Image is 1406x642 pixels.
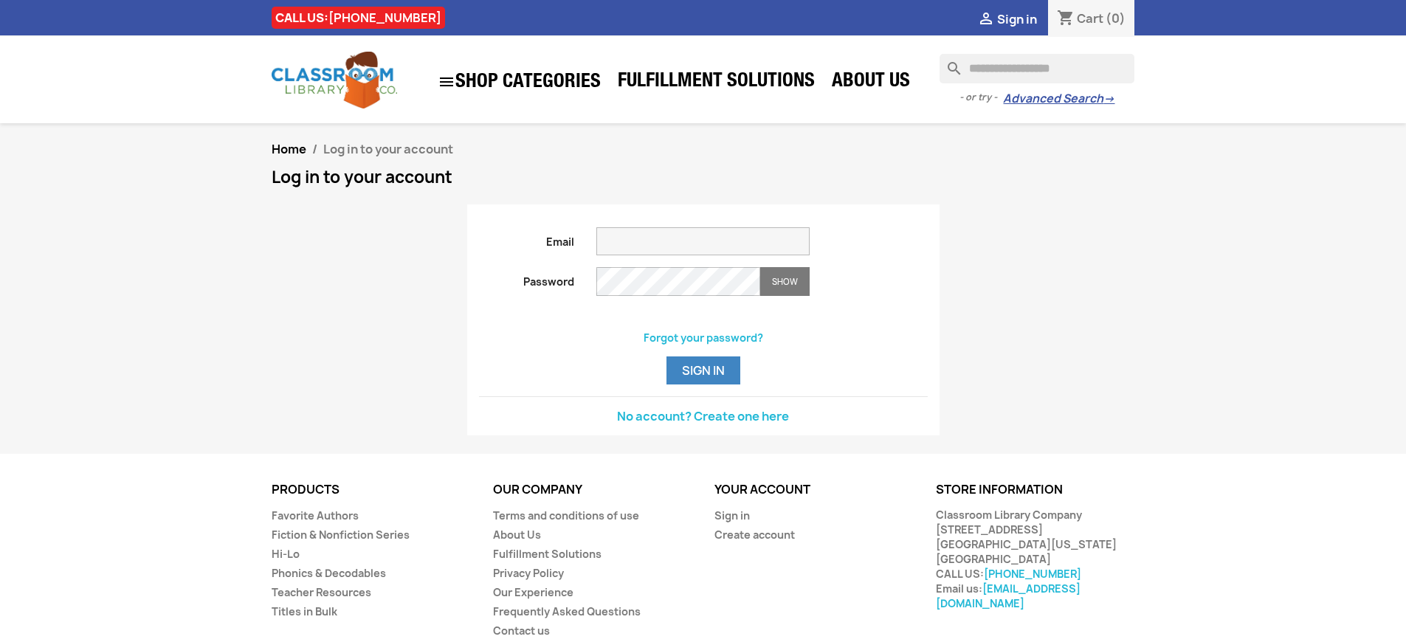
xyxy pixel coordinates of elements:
a: SHOP CATEGORIES [430,66,608,98]
a: Sign in [714,508,750,522]
div: CALL US: [272,7,445,29]
a: Our Experience [493,585,573,599]
a: Advanced Search→ [1003,92,1114,106]
a: [PHONE_NUMBER] [328,10,441,26]
span: Cart [1077,10,1103,27]
a: Fulfillment Solutions [493,547,602,561]
a: About Us [493,528,541,542]
a: Teacher Resources [272,585,371,599]
input: Password input [596,267,760,296]
a: [PHONE_NUMBER] [984,567,1081,581]
span: → [1103,92,1114,106]
a: Fulfillment Solutions [610,68,822,97]
a: Frequently Asked Questions [493,604,641,618]
a: Favorite Authors [272,508,359,522]
a: Home [272,141,306,157]
a: Forgot your password? [644,331,763,345]
span: (0) [1106,10,1126,27]
h1: Log in to your account [272,168,1135,186]
label: Password [468,267,586,289]
label: Email [468,227,586,249]
a: Titles in Bulk [272,604,337,618]
img: Classroom Library Company [272,52,397,108]
a: [EMAIL_ADDRESS][DOMAIN_NAME] [936,581,1081,610]
a: No account? Create one here [617,408,789,424]
p: Store information [936,483,1135,497]
a: Fiction & Nonfiction Series [272,528,410,542]
i:  [438,73,455,91]
a: Hi-Lo [272,547,300,561]
button: Sign in [666,356,740,384]
i: search [940,54,957,72]
a: Phonics & Decodables [272,566,386,580]
a: Terms and conditions of use [493,508,639,522]
i:  [977,11,995,29]
a: Your account [714,481,810,497]
i: shopping_cart [1057,10,1075,28]
a: Privacy Policy [493,566,564,580]
a: About Us [824,68,917,97]
p: Products [272,483,471,497]
div: Classroom Library Company [STREET_ADDRESS] [GEOGRAPHIC_DATA][US_STATE] [GEOGRAPHIC_DATA] CALL US:... [936,508,1135,611]
a: Contact us [493,624,550,638]
span: - or try - [959,90,1003,105]
a:  Sign in [977,11,1037,27]
input: Search [940,54,1134,83]
button: Show [760,267,810,296]
span: Sign in [997,11,1037,27]
p: Our company [493,483,692,497]
a: Create account [714,528,795,542]
span: Log in to your account [323,141,453,157]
